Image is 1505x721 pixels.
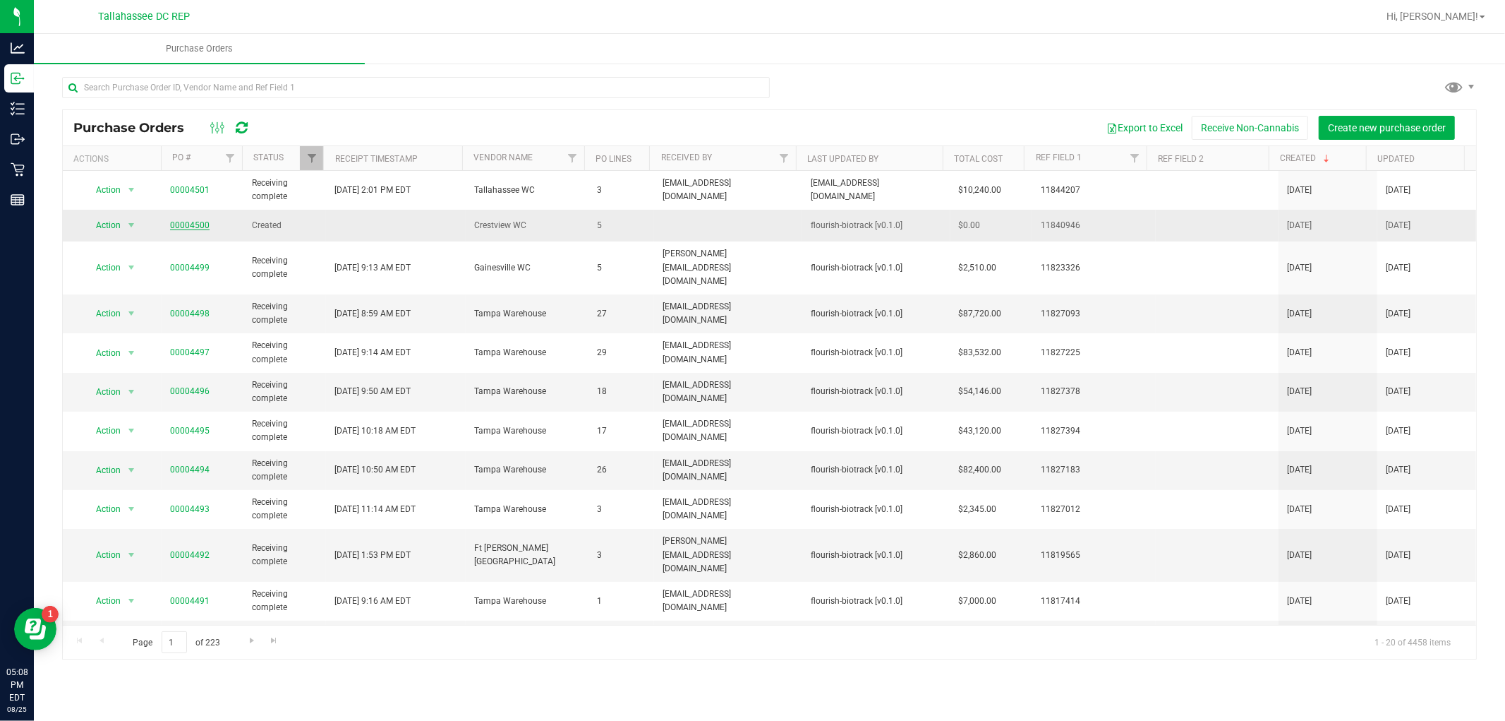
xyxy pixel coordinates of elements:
span: select [123,258,140,278]
span: 11827378 [1041,385,1147,398]
span: $2,345.00 [959,503,997,516]
span: Receiving complete [252,417,317,444]
span: select [123,382,140,402]
a: PO # [172,153,191,162]
span: $54,146.00 [959,385,1002,398]
span: 3 [597,184,646,197]
span: 3 [597,503,646,516]
span: select [123,215,140,235]
span: 11827183 [1041,463,1147,477]
span: $87,720.00 [959,307,1002,321]
span: $83,532.00 [959,346,1002,359]
span: Action [84,343,122,363]
span: [DATE] 8:59 AM EDT [334,307,411,321]
span: Page of 223 [121,631,232,653]
span: Purchase Orders [147,42,252,55]
a: Filter [773,146,796,170]
input: 1 [162,631,187,653]
a: 00004492 [170,550,210,560]
span: 1 - 20 of 4458 items [1363,631,1462,653]
a: 00004498 [170,309,210,318]
span: Action [84,215,122,235]
iframe: Resource center [14,608,56,650]
span: 17 [597,424,646,438]
span: [DATE] [1287,503,1312,516]
span: Action [84,180,122,200]
span: 5 [597,261,646,275]
span: Hi, [PERSON_NAME]! [1386,11,1478,22]
span: flourish-biotrack [v0.1.0] [811,549,942,562]
span: Action [84,545,122,565]
span: select [123,343,140,363]
span: flourish-biotrack [v0.1.0] [811,307,942,321]
span: [DATE] 9:13 AM EDT [334,261,411,275]
a: Receipt Timestamp [335,154,418,164]
span: [DATE] 10:18 AM EDT [334,424,416,438]
a: Last Updated By [808,154,879,164]
span: Tampa Warehouse [474,503,581,516]
span: [DATE] [1287,549,1312,562]
span: [EMAIL_ADDRESS][DOMAIN_NAME] [663,588,794,614]
a: Filter [219,146,242,170]
span: Tampa Warehouse [474,307,581,321]
a: Filter [561,146,584,170]
span: $2,860.00 [959,549,997,562]
span: 11819565 [1041,549,1147,562]
span: 11823326 [1041,261,1147,275]
span: 1 [597,595,646,608]
span: Purchase Orders [73,120,198,136]
span: Tampa Warehouse [474,346,581,359]
button: Receive Non-Cannabis [1192,116,1308,140]
a: Total Cost [954,154,1003,164]
a: 00004497 [170,347,210,357]
input: Search Purchase Order ID, Vendor Name and Ref Field 1 [62,77,770,98]
inline-svg: Analytics [11,41,25,55]
span: 5 [597,219,646,232]
span: [EMAIL_ADDRESS][DOMAIN_NAME] [663,339,794,366]
span: [EMAIL_ADDRESS][DOMAIN_NAME] [663,457,794,484]
a: Filter [300,146,323,170]
span: Receiving complete [252,588,317,614]
span: [DATE] [1386,385,1410,398]
iframe: Resource center unread badge [42,606,59,623]
span: $7,000.00 [959,595,997,608]
span: [DATE] 10:50 AM EDT [334,463,416,477]
span: Crestview WC [474,219,581,232]
span: [DATE] [1386,184,1410,197]
a: PO Lines [596,154,631,164]
span: [DATE] [1287,385,1312,398]
span: [DATE] [1287,219,1312,232]
a: 00004491 [170,596,210,606]
inline-svg: Inbound [11,71,25,85]
span: Receiving complete [252,254,317,281]
span: 11827225 [1041,346,1147,359]
span: [DATE] [1386,595,1410,608]
span: [EMAIL_ADDRESS][DOMAIN_NAME] [663,177,794,203]
span: 11827093 [1041,307,1147,321]
span: Action [84,258,122,278]
a: 00004500 [170,220,210,230]
span: [DATE] [1386,346,1410,359]
span: flourish-biotrack [v0.1.0] [811,261,942,275]
inline-svg: Reports [11,193,25,207]
span: select [123,460,140,480]
span: Action [84,304,122,323]
a: Vendor Name [473,153,533,162]
span: [DATE] [1287,424,1312,438]
span: Receiving complete [252,300,317,327]
span: [DATE] [1386,549,1410,562]
div: Actions [73,154,155,164]
span: [DATE] [1386,261,1410,275]
span: Tampa Warehouse [474,463,581,477]
span: [DATE] [1287,463,1312,477]
a: 00004493 [170,504,210,514]
span: flourish-biotrack [v0.1.0] [811,385,942,398]
span: [EMAIL_ADDRESS][DOMAIN_NAME] [663,496,794,523]
span: [DATE] [1287,595,1312,608]
a: Received By [661,153,712,162]
span: Tallahassee DC REP [98,11,190,23]
span: Action [84,421,122,441]
span: select [123,545,140,565]
span: [EMAIL_ADDRESS][DOMAIN_NAME] [811,177,942,203]
p: 08/25 [6,704,28,715]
